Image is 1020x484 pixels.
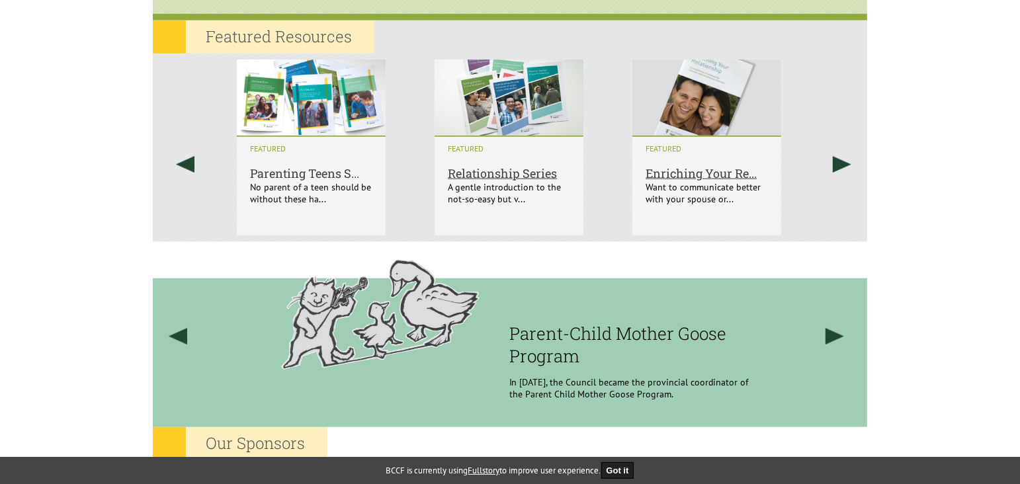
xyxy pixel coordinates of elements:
h2: Featured Resources [153,20,374,54]
a: Relationship Series [448,137,570,181]
p: No parent of a teen should be without these ha... [250,181,372,205]
a: Fullstory [468,465,500,476]
i: FEATURED [250,143,372,153]
p: In [DATE], the Council became the provincial coordinator of the Parent Child Mother Goose Program. [509,376,750,400]
img: Relationship Series [435,54,583,136]
h2: Our Sponsors [153,427,327,460]
p: A gentle introduction to the not-so-easy but v... [448,181,570,205]
img: Enriching Your Relationship [632,54,781,136]
button: Got it [601,462,634,479]
i: FEATURED [448,143,570,153]
img: History Filler Image [249,242,503,383]
p: Want to communicate better with your spouse or... [646,181,768,205]
h3: Parent-Child Mother Goose Program [509,322,750,367]
img: Parenting Teens Series [237,54,386,136]
a: Enriching Your Re... [646,137,768,181]
a: Parenting Teens S... [250,137,372,181]
i: FEATURED [646,143,768,153]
